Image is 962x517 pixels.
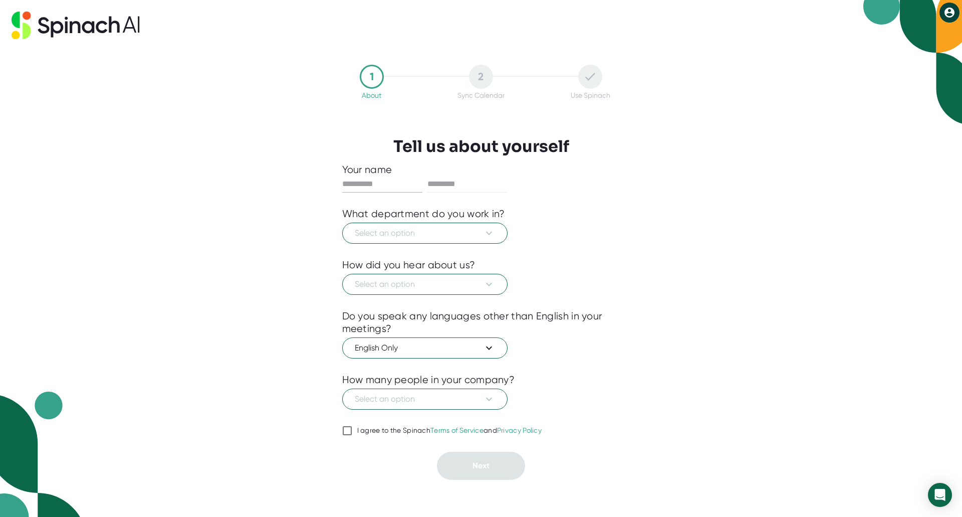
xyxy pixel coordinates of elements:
button: Select an option [342,223,508,244]
div: How did you hear about us? [342,259,475,271]
div: Do you speak any languages other than English in your meetings? [342,310,620,335]
div: 2 [469,65,493,89]
div: About [362,91,381,99]
div: I agree to the Spinach and [357,426,542,435]
button: Select an option [342,389,508,410]
div: 1 [360,65,384,89]
div: Your name [342,163,620,176]
div: Sync Calendar [457,91,505,99]
h3: Tell us about yourself [393,137,569,156]
span: Next [472,461,490,470]
span: English Only [355,342,495,354]
div: How many people in your company? [342,374,515,386]
button: Next [437,452,525,480]
span: Select an option [355,227,495,239]
button: Select an option [342,274,508,295]
div: Open Intercom Messenger [928,483,952,507]
div: What department do you work in? [342,208,505,220]
span: Select an option [355,393,495,405]
span: Select an option [355,278,495,290]
a: Privacy Policy [497,426,542,434]
div: Use Spinach [571,91,610,99]
button: English Only [342,337,508,359]
a: Terms of Service [430,426,484,434]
